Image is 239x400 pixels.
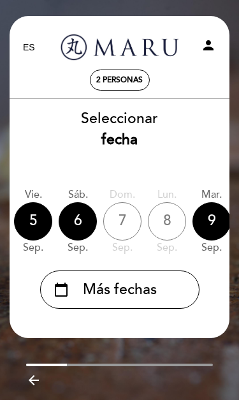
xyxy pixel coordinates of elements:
i: calendar_today [54,279,69,300]
div: mar. [192,188,231,202]
span: Más fechas [83,279,157,300]
div: 6 [59,202,97,241]
b: fecha [101,131,138,149]
div: 7 [103,202,141,241]
div: sep. [14,241,52,255]
div: 9 [192,202,231,241]
div: vie. [14,188,52,202]
div: Seleccionar [9,108,230,151]
div: sep. [103,241,141,255]
div: sep. [59,241,97,255]
div: sep. [192,241,231,255]
i: person [201,38,216,53]
div: 5 [14,202,52,241]
div: lun. [148,188,186,202]
a: [PERSON_NAME] [59,30,180,65]
button: person [201,38,216,57]
div: sep. [148,241,186,255]
div: dom. [103,188,141,202]
span: 2 personas [96,75,143,85]
div: sáb. [59,188,97,202]
i: arrow_backward [26,373,41,388]
div: 8 [148,202,186,241]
